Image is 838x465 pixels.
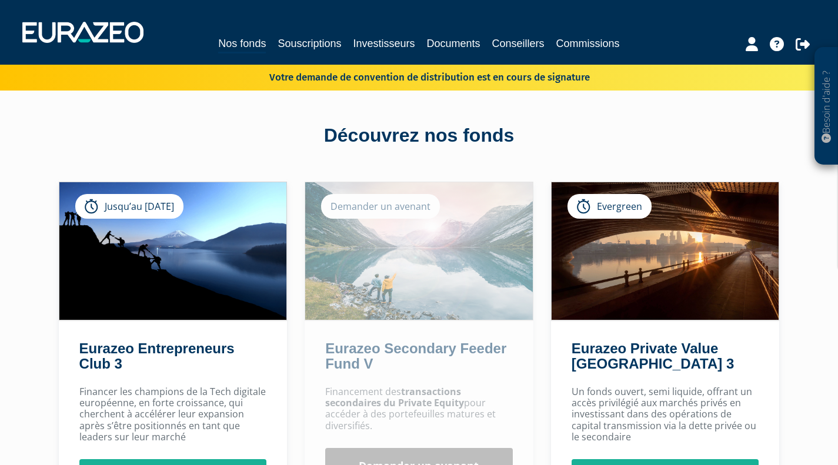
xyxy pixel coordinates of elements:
p: Financement des pour accéder à des portefeuilles matures et diversifiés. [325,386,513,431]
p: Un fonds ouvert, semi liquide, offrant un accès privilégié aux marchés privés en investissant dan... [572,386,759,443]
img: 1732889491-logotype_eurazeo_blanc_rvb.png [22,22,143,43]
div: Evergreen [567,194,652,219]
strong: transactions secondaires du Private Equity [325,385,464,409]
a: Conseillers [492,35,545,52]
a: Investisseurs [353,35,415,52]
div: Demander un avenant [321,194,440,219]
a: Eurazeo Private Value [GEOGRAPHIC_DATA] 3 [572,340,734,372]
a: Nos fonds [218,35,266,53]
a: Commissions [556,35,620,52]
p: Votre demande de convention de distribution est en cours de signature [235,68,590,85]
a: Documents [427,35,480,52]
img: Eurazeo Entrepreneurs Club 3 [59,182,287,320]
a: Souscriptions [278,35,341,52]
p: Financer les champions de la Tech digitale européenne, en forte croissance, qui cherchent à accél... [79,386,267,443]
div: Jusqu’au [DATE] [75,194,183,219]
a: Eurazeo Entrepreneurs Club 3 [79,340,235,372]
p: Besoin d'aide ? [820,53,833,159]
a: Eurazeo Secondary Feeder Fund V [325,340,506,372]
div: Découvrez nos fonds [84,122,754,149]
img: Eurazeo Private Value Europe 3 [552,182,779,320]
img: Eurazeo Secondary Feeder Fund V [305,182,533,320]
